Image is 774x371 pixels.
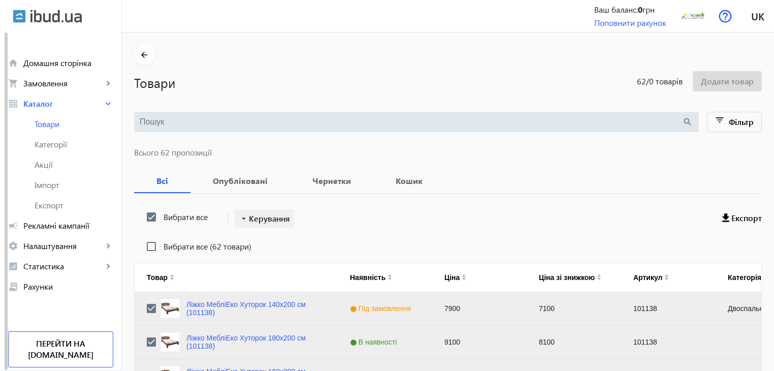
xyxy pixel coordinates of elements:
mat-icon: arrow_back [138,49,151,61]
mat-icon: keyboard_arrow_right [103,99,113,109]
mat-icon: arrow_drop_down [239,213,249,224]
span: Акції [35,160,113,170]
img: arrow-down.svg [388,277,392,281]
b: Кошик [385,177,433,185]
span: Каталог [23,99,103,109]
span: Товари [35,119,113,129]
span: Фільтр [729,116,754,127]
span: Рекламні кампанії [23,221,113,231]
mat-icon: shopping_cart [8,78,18,88]
img: help.svg [719,10,732,23]
img: 58b41ba4d754f6501-148819827610-logo3.png [682,5,704,27]
img: arrow-up.svg [664,274,669,277]
span: Замовлення [23,78,103,88]
a: Ліжко МебліЕко Хуторок 140х200 см (101138) [186,300,326,317]
div: Товар [147,273,168,282]
span: /0 товарів [646,76,683,87]
mat-icon: search [682,116,693,128]
span: Експорт [35,200,113,210]
span: В наявності [350,338,400,346]
a: Перейти на [DOMAIN_NAME] [8,331,113,367]
mat-icon: keyboard_arrow_right [103,241,113,251]
img: ibud.svg [13,10,26,23]
span: Всього 62 пропозиції [134,148,762,157]
h1: Товари [134,74,627,91]
img: arrow-up.svg [388,274,392,277]
div: 101138 [621,292,716,325]
b: 0 [638,4,642,15]
div: 7100 [527,292,621,325]
img: arrow-down.svg [170,277,174,281]
mat-icon: settings [8,241,18,251]
div: Ваш баланс: грн [594,4,666,15]
a: Ліжко МебліЕко Хуторок 180х200 см (101138) [186,334,326,350]
div: Ціна [444,273,460,282]
span: Категорії [35,139,113,149]
mat-icon: keyboard_arrow_right [103,78,113,88]
span: Під замовлення [350,304,413,313]
mat-icon: analytics [8,261,18,271]
img: arrow-up.svg [597,274,601,277]
img: arrow-up.svg [462,274,466,277]
mat-icon: receipt_long [8,282,18,292]
button: Експорт [722,209,762,228]
img: ibud_text.svg [30,10,82,23]
img: arrow-down.svg [597,277,601,281]
mat-icon: filter_list [713,115,727,129]
span: uk [751,10,764,22]
span: Статистика [23,261,103,271]
img: arrow-down.svg [462,277,466,281]
div: Наявність [350,273,385,282]
b: Всі [146,177,178,185]
div: 8100 [527,326,621,359]
b: Чернетки [302,177,361,185]
span: Керування [249,212,290,225]
input: Пошук [140,116,682,128]
span: Домашня сторінка [23,58,113,68]
label: Вибрати все [162,213,208,221]
button: Фільтр [707,112,762,132]
div: Категорія [728,273,761,282]
span: Налаштування [23,241,103,251]
mat-icon: grid_view [8,99,18,109]
div: Артикул [633,273,662,282]
span: Рахунки [23,282,113,292]
span: Експорт [731,212,762,224]
mat-icon: home [8,58,18,68]
mat-icon: keyboard_arrow_right [103,261,113,271]
div: 9100 [432,326,527,359]
b: Опубліковані [203,177,278,185]
span: Імпорт [35,180,113,190]
button: Керування [235,209,294,228]
mat-icon: campaign [8,221,18,231]
div: 101138 [621,326,716,359]
img: arrow-down.svg [664,277,669,281]
label: Вибрати все (62 товари) [162,242,251,251]
span: 62 [637,76,683,87]
img: arrow-up.svg [170,274,174,277]
div: Ціна зі знижкою [539,273,595,282]
div: 7900 [432,292,527,325]
a: Поповнити рахунок [594,17,666,28]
